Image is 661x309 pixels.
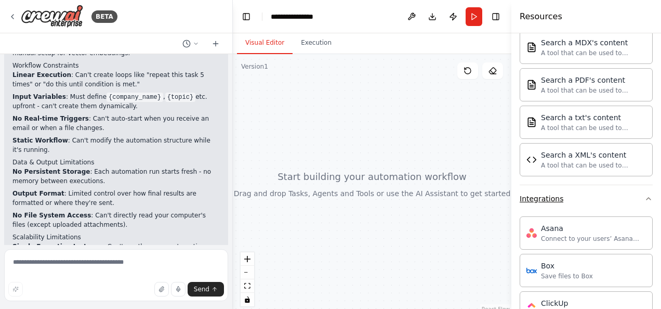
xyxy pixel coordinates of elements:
[541,124,646,132] div: A tool that can be used to semantic search a query from a txt's content.
[241,279,254,293] button: fit view
[12,114,220,133] p: : Can't auto-start when you receive an email or when a file changes.
[293,32,340,54] button: Execution
[207,37,224,50] button: Start a new chat
[12,70,220,89] p: : Can't create loops like "repeat this task 5 times" or "do this until condition is met."
[541,261,593,271] div: Box
[488,9,503,24] button: Hide right sidebar
[12,190,64,197] strong: Output Format
[526,117,537,127] img: TXTSearchTool
[541,272,593,280] div: Save files to Box
[526,265,537,276] img: Box
[12,136,220,154] p: : Can't modify the automation structure while it's running.
[541,223,646,234] div: Asana
[520,194,563,204] div: Integrations
[154,282,169,297] button: Upload files
[12,71,71,79] strong: Linear Execution
[178,37,203,50] button: Switch to previous chat
[91,10,117,23] div: BETA
[520,10,562,23] h4: Resources
[241,252,254,266] button: zoom in
[12,211,220,229] p: : Can't directly read your computer's files (except uploaded attachments).
[12,168,90,175] strong: No Persistent Storage
[520,185,653,212] button: Integrations
[241,266,254,279] button: zoom out
[239,9,254,24] button: Hide left sidebar
[12,137,68,144] strong: Static Workflow
[107,93,163,102] code: {company_name}
[541,112,646,123] div: Search a txt's content
[12,212,91,219] strong: No File System Access
[526,154,537,165] img: XMLSearchTool
[526,80,537,90] img: PDFSearchTool
[12,115,89,122] strong: No Real-time Triggers
[541,235,646,243] div: Connect to your users’ Asana accounts
[12,189,220,208] p: : Limited control over how final results are formatted or where they're sent.
[526,228,537,238] img: Asana
[541,75,646,85] div: Search a PDF's content
[241,293,254,306] button: toggle interactivity
[165,93,195,102] code: {topic}
[12,93,66,100] strong: Input Variables
[541,37,646,48] div: Search a MDX's content
[541,298,645,308] div: ClickUp
[12,167,220,186] p: : Each automation run starts fresh - no memory between executions.
[541,86,646,95] div: A tool that can be used to semantic search a query from a PDF's content.
[12,243,103,250] strong: Single Execution Instance
[12,233,220,242] h2: Scalability Limitations
[194,285,209,293] span: Send
[541,150,646,160] div: Search a XML's content
[241,252,254,306] div: React Flow controls
[12,92,220,111] p: : Must define , etc. upfront - can't create them dynamically.
[21,5,83,28] img: Logo
[237,32,293,54] button: Visual Editor
[171,282,186,297] button: Click to speak your automation idea
[12,158,220,167] h2: Data & Output Limitations
[12,61,220,70] h2: Workflow Constraints
[271,11,323,22] nav: breadcrumb
[541,161,646,170] div: A tool that can be used to semantic search a query from a XML's content.
[8,282,23,297] button: Improve this prompt
[188,282,224,297] button: Send
[541,49,646,57] div: A tool that can be used to semantic search a query from a MDX's content.
[241,62,268,71] div: Version 1
[12,242,220,261] p: : Can't run the same automation multiple times simultaneously.
[526,42,537,53] img: MDXSearchTool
